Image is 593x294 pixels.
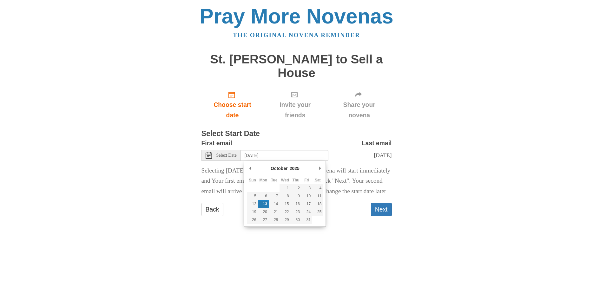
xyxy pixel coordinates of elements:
a: Back [201,203,223,216]
div: October [270,164,289,173]
button: Previous Month [247,164,253,173]
abbr: Wednesday [281,178,289,182]
span: Invite your friends [270,100,320,121]
button: 3 [301,184,312,192]
abbr: Thursday [293,178,300,182]
button: 29 [280,216,290,224]
button: 16 [291,200,301,208]
button: 28 [269,216,280,224]
button: 24 [301,208,312,216]
div: Click "Next" to confirm your start date first. [263,86,326,124]
button: 12 [247,200,258,208]
button: 8 [280,192,290,200]
button: 22 [280,208,290,216]
button: 15 [280,200,290,208]
p: Selecting [DATE] as the start date means Your novena will start immediately and Your first email ... [201,166,392,197]
abbr: Tuesday [271,178,277,182]
button: 5 [247,192,258,200]
button: 10 [301,192,312,200]
button: 14 [269,200,280,208]
div: 2025 [289,164,300,173]
button: 13 [258,200,269,208]
button: 11 [312,192,323,200]
span: Share your novena [333,100,385,121]
a: Choose start date [201,86,264,124]
button: Next [371,203,392,216]
label: First email [201,138,232,148]
abbr: Sunday [249,178,256,182]
button: 9 [291,192,301,200]
abbr: Friday [304,178,309,182]
button: 6 [258,192,269,200]
button: 7 [269,192,280,200]
input: Use the arrow keys to pick a date [241,150,328,161]
button: 31 [301,216,312,224]
span: [DATE] [374,152,392,158]
label: Last email [362,138,392,148]
button: 25 [312,208,323,216]
button: 17 [301,200,312,208]
button: 18 [312,200,323,208]
button: 21 [269,208,280,216]
h3: Select Start Date [201,130,392,138]
div: Click "Next" to confirm your start date first. [327,86,392,124]
button: 23 [291,208,301,216]
button: 26 [247,216,258,224]
a: Pray More Novenas [200,4,393,28]
span: Choose start date [208,100,257,121]
button: Next Month [317,164,323,173]
button: 30 [291,216,301,224]
button: 19 [247,208,258,216]
button: 4 [312,184,323,192]
button: 1 [280,184,290,192]
button: 2 [291,184,301,192]
a: The original novena reminder [233,32,360,38]
abbr: Saturday [315,178,321,182]
abbr: Monday [260,178,267,182]
h1: St. [PERSON_NAME] to Sell a House [201,53,392,80]
button: 27 [258,216,269,224]
span: Select Date [216,153,237,158]
button: 20 [258,208,269,216]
